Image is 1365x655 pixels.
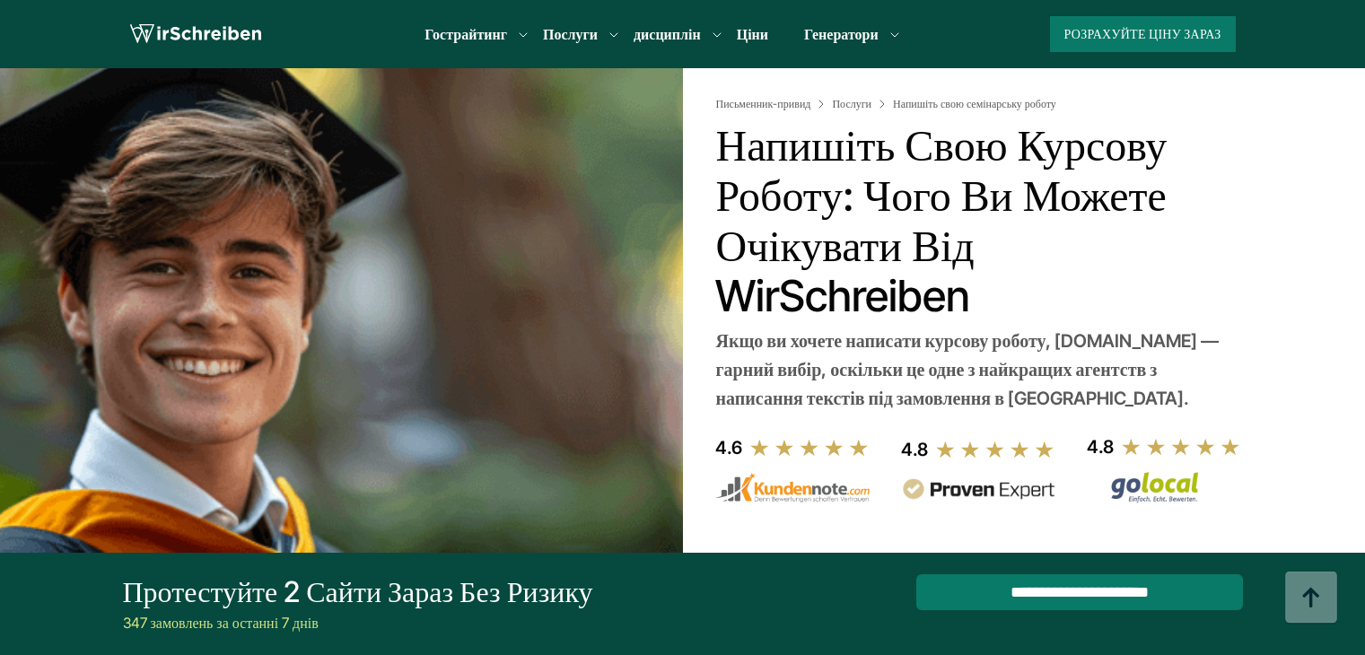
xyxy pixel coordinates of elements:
font: 4.6 [715,437,742,458]
font: Послуги [543,25,598,43]
button: Розрахуйте ціну зараз [1050,16,1236,52]
font: Послуги [832,97,871,110]
font: Напишіть свою курсову роботу: чого ви можете очікувати від WirSchreiben [715,118,1167,322]
img: зірки [749,438,870,458]
img: перевірені відгуки експертів [901,478,1055,501]
img: зірки [935,440,1055,459]
font: Генератори [804,25,879,43]
a: Послуги [543,23,598,45]
font: Розрахуйте ціну зараз [1064,26,1221,41]
font: Гострайтинг [424,25,507,43]
font: Письменник-привид [715,97,810,110]
a: Письменник-привид [715,97,828,111]
font: Напишіть свою семінарську роботу [893,97,1056,110]
a: Послуги [832,97,889,111]
img: логотип, який ми пишемо [130,21,261,48]
font: 347 замовлень за останні 7 днів [123,614,319,632]
font: 4.8 [901,439,928,460]
font: Якщо ви хочете написати курсову роботу, [DOMAIN_NAME] — гарний вибір, оскільки це одне з найкращи... [715,330,1219,409]
font: Протестуйте 2 сайти зараз без ризику [123,574,593,609]
font: 4.8 [1087,436,1114,458]
font: дисциплін [634,25,701,43]
img: верх на ґудзиках [1284,572,1338,625]
img: зірки [1121,437,1241,457]
img: Ми пишемо відгуки [1087,471,1241,503]
a: Ціни [737,25,768,43]
img: рейтинг клієнтів [715,473,870,503]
